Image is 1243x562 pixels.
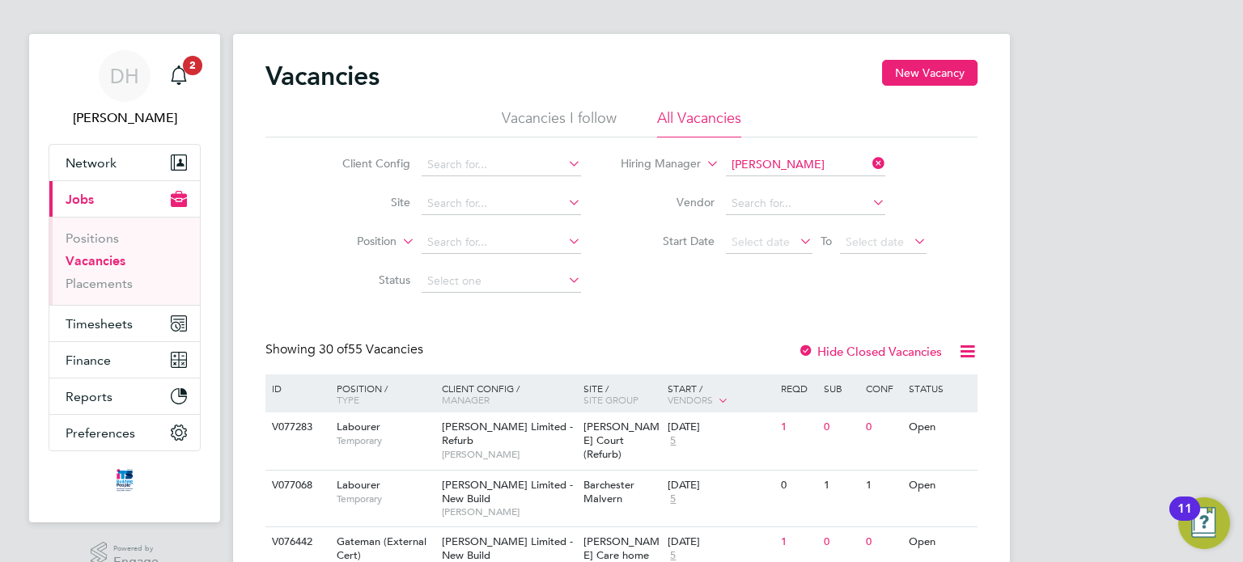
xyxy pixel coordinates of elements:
[668,420,773,434] div: [DATE]
[337,492,434,505] span: Temporary
[583,420,660,461] span: [PERSON_NAME] Court (Refurb)
[442,420,573,447] span: [PERSON_NAME] Limited - Refurb
[265,341,426,358] div: Showing
[49,467,201,493] a: Go to home page
[442,393,490,406] span: Manager
[668,434,678,448] span: 5
[163,50,195,102] a: 2
[49,181,200,217] button: Jobs
[183,56,202,75] span: 2
[668,393,713,406] span: Vendors
[664,374,777,415] div: Start /
[820,527,862,557] div: 0
[502,108,617,137] li: Vacancies I follow
[337,434,434,447] span: Temporary
[268,412,325,442] div: V077283
[422,192,581,215] input: Search for...
[442,448,575,461] span: [PERSON_NAME]
[668,492,678,506] span: 5
[668,479,773,492] div: [DATE]
[668,535,773,549] div: [DATE]
[777,412,819,442] div: 1
[422,154,581,176] input: Search for...
[268,374,325,402] div: ID
[66,155,117,171] span: Network
[820,412,862,442] div: 0
[608,156,701,172] label: Hiring Manager
[583,535,660,562] span: [PERSON_NAME] Care home
[583,393,638,406] span: Site Group
[862,412,904,442] div: 0
[66,253,125,268] a: Vacancies
[49,145,200,180] button: Network
[49,50,201,128] a: DH[PERSON_NAME]
[862,527,904,557] div: 0
[422,231,581,254] input: Search for...
[621,234,715,248] label: Start Date
[265,60,380,92] h2: Vacancies
[49,415,200,450] button: Preferences
[49,108,201,128] span: Daniel Hayward
[777,527,819,557] div: 1
[66,276,133,291] a: Placements
[66,425,135,441] span: Preferences
[303,234,397,250] label: Position
[422,270,581,293] input: Select one
[66,192,94,207] span: Jobs
[268,471,325,501] div: V077068
[325,374,438,413] div: Position /
[862,471,904,501] div: 1
[29,34,220,522] nav: Main navigation
[49,217,200,305] div: Jobs
[777,471,819,501] div: 0
[337,535,426,562] span: Gateman (External Cert)
[882,60,978,86] button: New Vacancy
[66,230,119,246] a: Positions
[317,273,410,287] label: Status
[268,527,325,557] div: V076442
[113,467,136,493] img: itsconstruction-logo-retina.png
[905,527,975,557] div: Open
[319,341,423,357] span: 55 Vacancies
[66,389,112,404] span: Reports
[442,478,573,505] span: [PERSON_NAME] Limited - New Build
[438,374,579,413] div: Client Config /
[337,420,380,433] span: Labourer
[317,156,410,171] label: Client Config
[1178,497,1230,549] button: Open Resource Center, 11 new notifications
[110,65,139,87] span: DH
[337,393,359,406] span: Type
[905,374,975,402] div: Status
[49,378,200,414] button: Reports
[442,535,573,562] span: [PERSON_NAME] Limited - New Build
[442,505,575,518] span: [PERSON_NAME]
[583,478,634,505] span: Barchester Malvern
[49,342,200,378] button: Finance
[905,412,975,442] div: Open
[820,471,862,501] div: 1
[113,542,159,556] span: Powered by
[319,341,348,357] span: 30 of
[1177,509,1192,530] div: 11
[66,353,111,368] span: Finance
[579,374,664,413] div: Site /
[317,195,410,209] label: Site
[621,195,715,209] label: Vendor
[337,478,380,492] span: Labourer
[726,154,885,176] input: Search for...
[49,306,200,341] button: Timesheets
[66,316,133,332] span: Timesheets
[657,108,741,137] li: All Vacancies
[905,471,975,501] div: Open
